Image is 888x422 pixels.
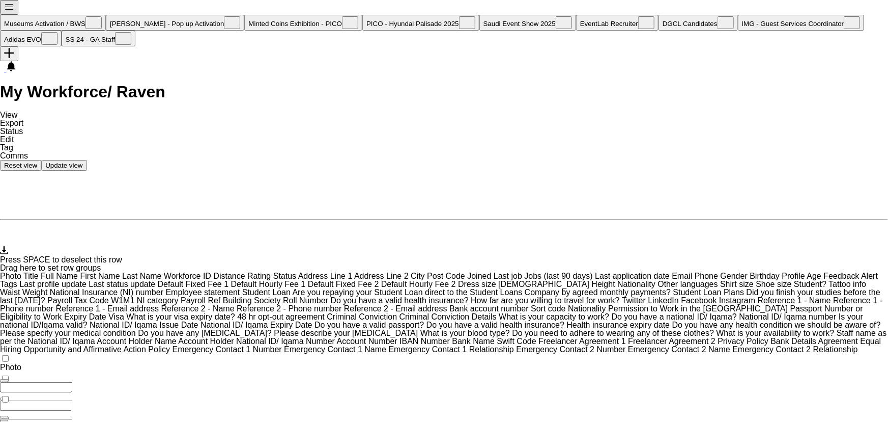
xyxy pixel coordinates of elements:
[161,304,235,313] span: Reference 2 - Name
[658,280,718,288] span: Other languages
[80,272,122,280] span: First Name. Press DELETE to remove
[658,15,738,31] button: DGCL Candidates
[137,296,179,305] span: NI category
[750,272,780,280] span: Birthday
[273,272,298,280] span: Status. Press DELETE to remove
[721,272,748,280] span: Gender
[592,280,615,288] span: Height
[612,312,737,321] span: Do you have a national ID/ Iqama?
[231,280,306,288] span: Default Hourly Fee 1
[126,312,235,321] span: What is your visa expiry date?
[331,296,471,305] span: Do you have a valid health insurance?. Press DELETE to remove
[648,296,681,305] span: LinkedIn. Press DELETE to remove
[223,296,331,305] span: Building Society Roll Number. Press DELETE to remove
[158,280,229,288] span: Default Fixed Fee 1
[494,272,522,280] span: Last job
[426,321,564,329] span: Do you have a valid health insurance?
[293,288,673,297] span: Are you repaying your Student Loan direct to the Student Loans Company by agreed monthly payments...
[497,337,539,346] span: Swift Code. Press DELETE to remove
[673,288,747,297] span: Student Loan Plans. Press DELETE to remove
[126,312,237,321] span: What is your visa expiry date?. Press DELETE to remove
[331,296,469,305] span: Do you have a valid health insurance?
[108,312,124,321] span: Visa
[23,272,39,280] span: Title
[161,304,237,313] span: Reference 2 - Name. Press DELETE to remove
[138,329,274,337] span: Do you have any food allergies?. Press DELETE to remove
[617,280,657,288] span: Nationality. Press DELETE to remove
[284,345,388,354] span: Emergency Contact 1 Name. Press DELETE to remove
[22,288,50,297] span: Weight. Press DELETE to remove
[50,288,163,297] span: National Insurance (NI) number
[499,312,609,321] span: What is your capacity to work?
[782,272,807,280] span: Profile. Press DELETE to remove
[237,312,325,321] span: 48 hr opt-out agreement
[608,304,788,313] span: Permission to Work in the [GEOGRAPHIC_DATA]
[411,272,427,280] span: City. Press DELETE to remove
[756,280,792,288] span: Shoe size
[672,272,695,280] span: Email. Press DELETE to remove
[399,337,452,346] span: IBAN Number. Press DELETE to remove
[274,329,420,337] span: Please describe your food allergy . Press DELETE to remove
[695,272,721,280] span: Phone. Press DELETE to remove
[111,296,134,305] span: W1M1
[672,272,693,280] span: Email
[568,304,608,313] span: Nationality. Press DELETE to remove
[531,304,565,313] span: Sort code
[681,296,717,305] span: Facebook
[231,280,308,288] span: Default Hourly Fee 1. Press DELETE to remove
[138,329,272,337] span: Do you have any [MEDICAL_DATA]?
[567,321,672,329] span: Health insurance expiry date. Press DELETE to remove
[420,329,512,337] span: What is your blood type?. Press DELETE to remove
[237,312,327,321] span: 48 hr opt-out agreement. Press DELETE to remove
[458,280,592,288] span: Dress size FEMALE. Press DELETE to remove
[531,304,568,313] span: Sort code. Press DELETE to remove
[213,272,245,280] span: Distance
[247,272,273,280] span: Rating. Press DELETE to remove
[247,272,271,280] span: Rating
[137,296,181,305] span: NI category. Press DELETE to remove
[824,272,878,280] span: Feedback Alert
[97,337,178,346] span: Account Holder Name. Press DELETE to remove
[824,272,878,280] span: Feedback Alert. Press DELETE to remove
[314,321,424,329] span: Do you have a valid passport?
[90,321,200,329] span: National ID/ Iqama Issue Date. Press DELETE to remove
[771,337,861,346] span: Bank Details Agreement. Press DELETE to remove
[828,280,866,288] span: Tattoo info. Press DELETE to remove
[178,337,335,346] span: Account Holder National ID/ Iqama Number
[41,272,78,280] span: Full Name
[19,280,89,288] span: Last profile update. Press DELETE to remove
[389,345,517,354] span: Emergency Contact 1 Relationship. Press DELETE to remove
[608,304,790,313] span: Permission to Work in the UK. Press DELETE to remove
[344,304,449,313] span: Reference 2 - Email address. Press DELETE to remove
[50,288,166,297] span: National Insurance (NI) number. Press DELETE to remove
[399,337,450,346] span: IBAN Number
[617,280,655,288] span: Nationality
[538,337,626,346] span: Freelancer Agreement 1
[89,280,157,288] span: Last status update. Press DELETE to remove
[758,296,834,305] span: Reference 1 - Name. Press DELETE to remove
[458,280,589,288] span: Dress size [DEMOGRAPHIC_DATA]
[426,321,567,329] span: Do you have a valid health insurance?. Press DELETE to remove
[89,280,155,288] span: Last status update
[381,280,458,288] span: Default Hourly Fee 2. Press DELETE to remove
[719,296,758,305] span: Instagram. Press DELETE to remove
[658,280,721,288] span: Other languages. Press DELETE to remove
[55,304,159,313] span: Reference 1 - Email address
[158,280,231,288] span: Default Fixed Fee 1. Press DELETE to remove
[628,345,732,354] span: Emergency Contact 2 Name. Press DELETE to remove
[47,296,109,305] span: Payroll Tax Code
[298,272,353,280] span: Address Line 1
[576,15,658,31] button: EventLab Recruiter
[771,337,858,346] span: Bank Details Agreement
[595,272,670,280] span: Last application date
[516,345,625,354] span: Emergency Contact 2 Number
[337,337,397,346] span: Account Number
[807,272,824,280] span: Age. Press DELETE to remove
[41,272,80,280] span: Full Name. Press DELETE to remove
[173,345,284,354] span: Emergency Contact 1 Number. Press DELETE to remove
[673,288,744,297] span: Student Loan Plans
[111,296,137,305] span: W1M1. Press DELETE to remove
[628,337,718,346] span: Freelancer Agreement 2. Press DELETE to remove
[244,15,362,31] button: Minted Coins Exhibition - PICO
[399,312,499,321] span: Criminal Conviction Details. Press DELETE to remove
